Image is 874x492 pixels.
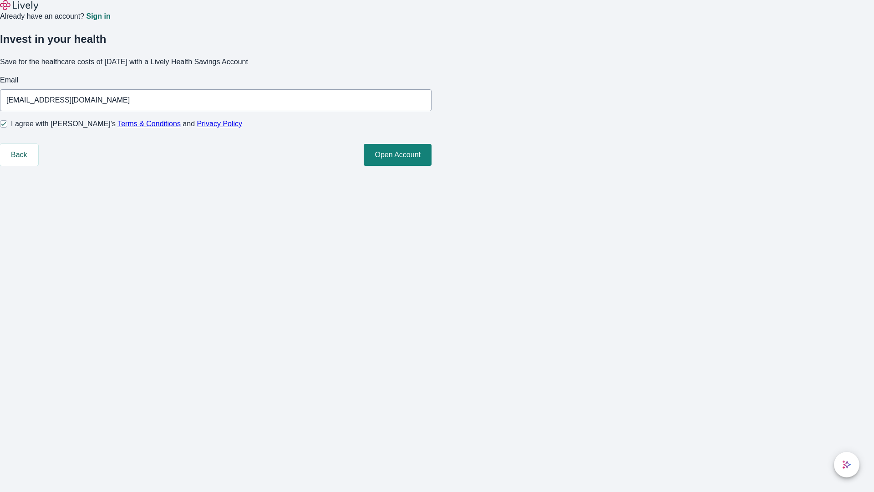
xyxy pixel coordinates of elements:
button: Open Account [364,144,432,166]
a: Sign in [86,13,110,20]
a: Privacy Policy [197,120,243,128]
a: Terms & Conditions [117,120,181,128]
svg: Lively AI Assistant [842,460,851,469]
span: I agree with [PERSON_NAME]’s and [11,118,242,129]
button: chat [834,452,859,477]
